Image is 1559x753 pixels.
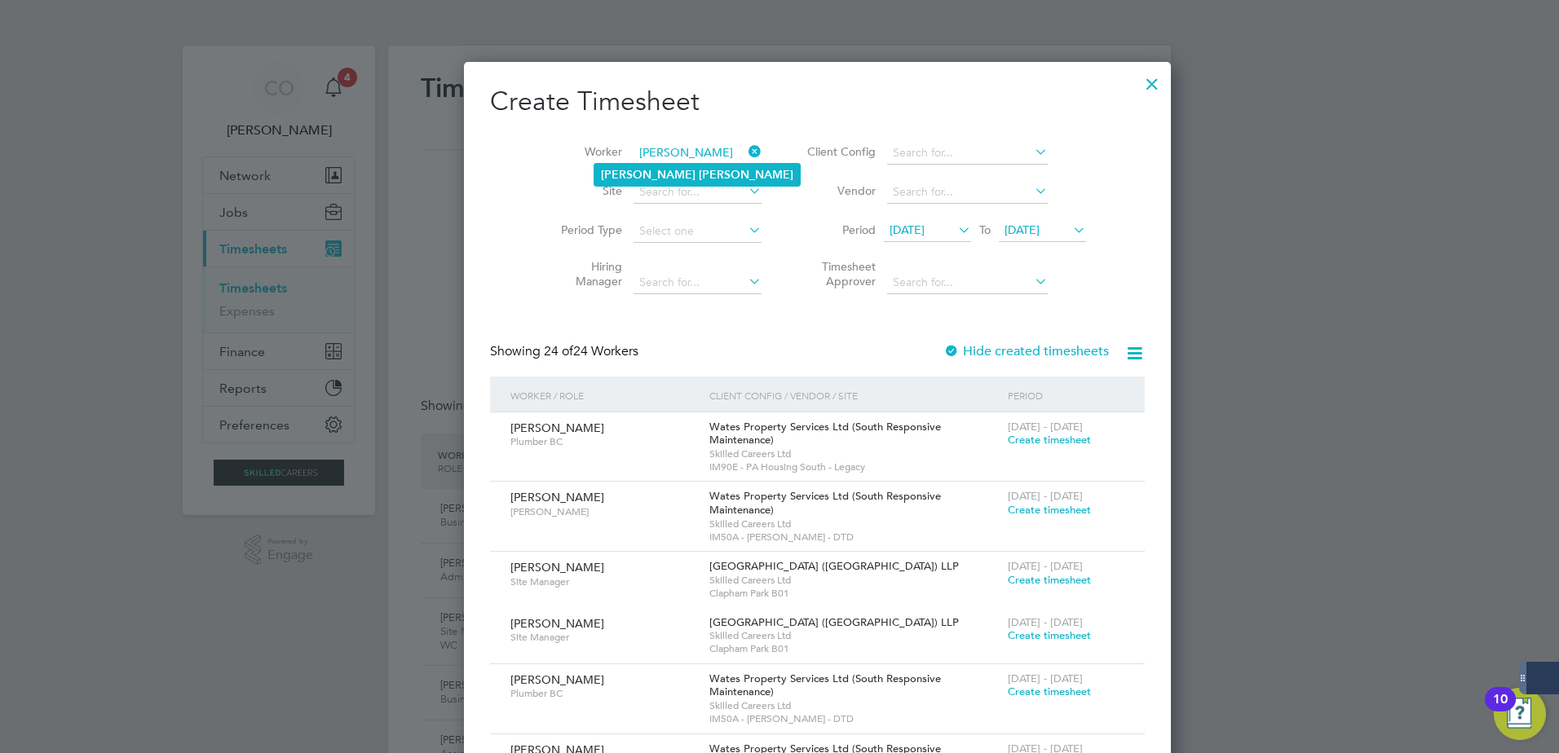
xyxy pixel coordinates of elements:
span: IM50A - [PERSON_NAME] - DTD [709,712,1000,725]
button: Open Resource Center, 10 new notifications [1494,688,1546,740]
span: [PERSON_NAME] [510,560,604,575]
span: [DATE] [1005,222,1040,237]
span: Site Manager [510,631,697,644]
span: Skilled Careers Ltd [709,629,1000,642]
span: IM50A - [PERSON_NAME] - DTD [709,531,1000,544]
input: Search for... [634,181,762,204]
span: Create timesheet [1008,503,1091,517]
span: Create timesheet [1008,685,1091,698]
label: Period [802,222,876,237]
label: Worker [549,144,622,159]
span: [DATE] - [DATE] [1008,420,1083,434]
span: Skilled Careers Ltd [709,574,1000,587]
span: Create timesheet [1008,628,1091,642]
span: [PERSON_NAME] [510,490,604,504]
span: Plumber BC [510,435,697,448]
input: Search for... [887,142,1048,165]
span: Skilled Careers Ltd [709,517,1000,531]
input: Select one [634,220,762,243]
span: Clapham Park B01 [709,642,1000,655]
input: Search for... [887,271,1048,294]
span: Clapham Park B01 [709,587,1000,600]
span: [GEOGRAPHIC_DATA] ([GEOGRAPHIC_DATA]) LLP [709,559,959,573]
label: Vendor [802,183,876,198]
h2: Create Timesheet [490,85,1145,119]
label: Client Config [802,144,876,159]
span: 24 Workers [544,343,638,359]
span: Create timesheet [1008,573,1091,587]
span: [DATE] [890,222,925,237]
span: [GEOGRAPHIC_DATA] ([GEOGRAPHIC_DATA]) LLP [709,615,959,629]
div: Worker / Role [506,376,705,414]
span: Wates Property Services Ltd (South Responsive Maintenance) [709,672,941,699]
b: [PERSON_NAME] [699,168,793,182]
span: [DATE] - [DATE] [1008,489,1083,503]
span: Skilled Careers Ltd [709,699,1000,712]
span: [PERSON_NAME] [510,421,604,435]
div: 10 [1493,699,1508,720]
span: [PERSON_NAME] [510,616,604,631]
span: 24 of [544,343,573,359]
span: [DATE] - [DATE] [1008,672,1083,685]
span: Plumber BC [510,687,697,700]
span: [DATE] - [DATE] [1008,615,1083,629]
span: Create timesheet [1008,433,1091,447]
span: IM90E - PA Housing South - Legacy [709,460,1000,473]
input: Search for... [634,271,762,294]
span: Wates Property Services Ltd (South Responsive Maintenance) [709,420,941,447]
input: Search for... [887,181,1048,204]
span: [PERSON_NAME] [510,505,697,518]
label: Timesheet Approver [802,259,876,288]
b: [PERSON_NAME] [601,168,696,182]
label: Period Type [549,222,622,237]
label: Hiring Manager [549,259,622,288]
label: Site [549,183,622,198]
div: Client Config / Vendor / Site [705,376,1004,414]
div: Period [1004,376,1128,414]
span: [DATE] - [DATE] [1008,559,1083,573]
span: Wates Property Services Ltd (South Responsive Maintenance) [709,489,941,517]
div: Showing [490,343,642,360]
span: To [974,219,996,240]
span: Skilled Careers Ltd [709,447,1000,460]
span: [PERSON_NAME] [510,672,604,687]
span: Site Manager [510,575,697,588]
label: Hide created timesheets [943,343,1109,359]
input: Search for... [634,142,762,165]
